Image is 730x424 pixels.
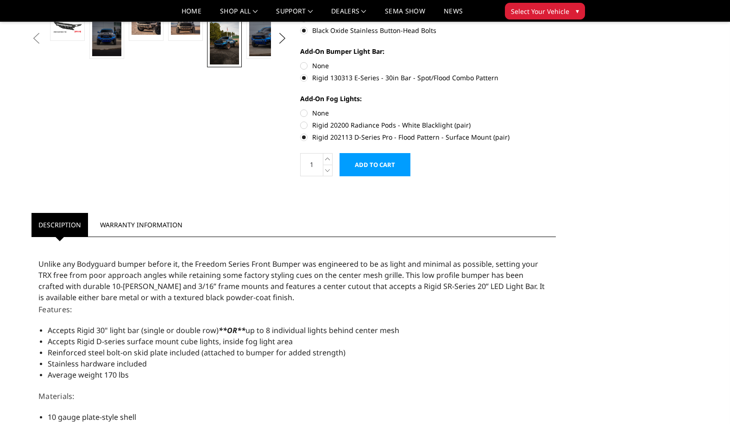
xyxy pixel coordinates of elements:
label: Add-On Bumper Light Bar: [300,46,556,56]
label: Add-On Fog Lights: [300,94,556,103]
a: Description [31,213,88,237]
img: 2021-2024 Ram 1500 TRX - Freedom Series - Base Front Bumper (non-winch) [53,17,82,33]
a: Dealers [331,8,366,21]
input: Add to Cart [340,153,410,176]
span: Accepts Rigid 30" light bar (single or double row) up to 8 individual lights behind center mesh [48,325,399,335]
a: Home [182,8,201,21]
label: None [300,108,556,118]
span: Accepts Rigid D-series surface mount cube lights, inside fog light area [48,336,293,347]
label: Rigid 130313 E-Series - 30in Bar - Spot/Flood Combo Pattern [300,73,556,83]
span: Stainless hardware included [48,359,147,369]
span: 10 gauge plate-style shell [48,412,136,422]
span: Features: [38,304,72,315]
img: 2021-2024 Ram 1500 TRX - Freedom Series - Base Front Bumper (non-winch) [132,16,161,35]
span: Select Your Vehicle [511,6,569,16]
a: Warranty Information [93,213,189,237]
img: 2021-2024 Ram 1500 TRX - Freedom Series - Base Front Bumper (non-winch) [210,13,239,64]
label: Rigid 20200 Radiance Pods - White Blacklight (pair) [300,120,556,130]
span: ▾ [576,6,579,16]
img: 2021-2024 Ram 1500 TRX - Freedom Series - Base Front Bumper (non-winch) [171,16,200,35]
a: shop all [220,8,258,21]
a: News [444,8,463,21]
span: Reinforced steel bolt-on skid plate included (attached to bumper for added strength) [48,347,346,358]
button: Next [276,32,289,45]
label: Rigid 202113 D-Series Pro - Flood Pattern - Surface Mount (pair) [300,132,556,142]
button: Previous [29,32,43,45]
iframe: Chat Widget [684,379,730,424]
img: 2021-2024 Ram 1500 TRX - Freedom Series - Base Front Bumper (non-winch) [92,13,121,56]
button: Select Your Vehicle [505,3,585,19]
label: Black Oxide Stainless Button-Head Bolts [300,26,556,35]
span: Average weight 170 lbs [48,370,129,380]
label: None [300,61,556,71]
img: 2021-2024 Ram 1500 TRX - Freedom Series - Base Front Bumper (non-winch) [249,13,278,56]
a: Support [276,8,313,21]
a: SEMA Show [385,8,425,21]
span: Materials: [38,391,75,401]
span: Unlike any Bodyguard bumper before it, the Freedom Series Front Bumper was engineered to be as li... [38,259,545,302]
